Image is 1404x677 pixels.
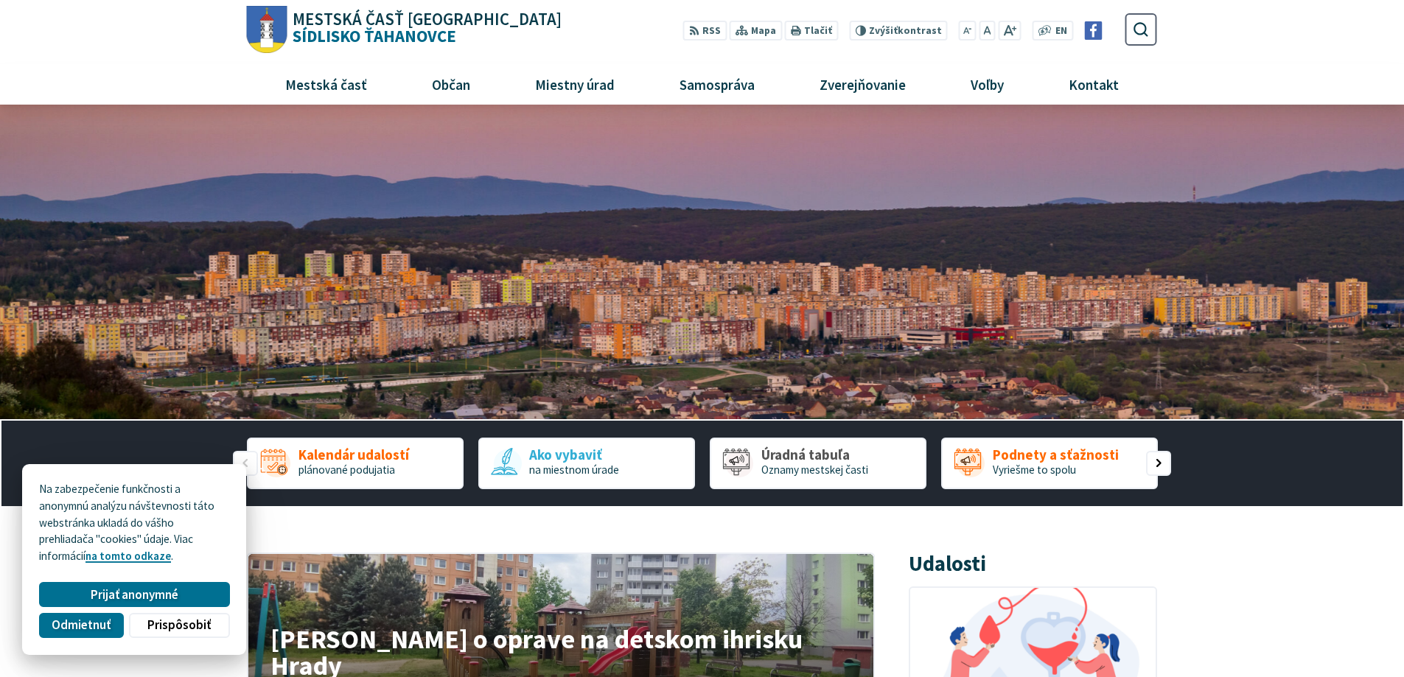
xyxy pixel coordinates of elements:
[849,21,947,41] button: Zvýšiťkontrast
[653,64,782,104] a: Samospráva
[993,463,1076,477] span: Vyriešme to spolu
[478,438,695,489] div: 2 / 5
[1042,64,1146,104] a: Kontakt
[804,25,832,37] span: Tlačiť
[761,447,868,463] span: Úradná tabuľa
[39,481,229,565] p: Na zabezpečenie funkčnosti a anonymnú analýzu návštevnosti táto webstránka ukladá do vášho prehli...
[941,438,1158,489] div: 4 / 5
[1146,451,1171,476] div: Nasledujúci slajd
[702,24,721,39] span: RSS
[247,438,464,489] div: 1 / 5
[683,21,727,41] a: RSS
[869,24,898,37] span: Zvýšiť
[944,64,1031,104] a: Voľby
[710,438,926,489] a: Úradná tabuľa Oznamy mestskej časti
[674,64,760,104] span: Samospráva
[258,64,394,104] a: Mestská časť
[751,24,776,39] span: Mapa
[147,617,211,633] span: Prispôsobiť
[761,463,868,477] span: Oznamy mestskej časti
[869,25,942,37] span: kontrast
[965,64,1010,104] span: Voľby
[233,451,258,476] div: Predošlý slajd
[287,11,562,45] h1: Sídlisko Ťahanovce
[1052,24,1072,39] a: EN
[247,6,287,54] img: Prejsť na domovskú stránku
[814,64,911,104] span: Zverejňovanie
[793,64,933,104] a: Zverejňovanie
[478,438,695,489] a: Ako vybaviť na miestnom úrade
[730,21,782,41] a: Mapa
[39,613,123,638] button: Odmietnuť
[979,21,995,41] button: Nastaviť pôvodnú veľkosť písma
[298,463,395,477] span: plánované podujatia
[426,64,475,104] span: Občan
[298,447,409,463] span: Kalendár udalostí
[1055,24,1067,39] span: EN
[293,11,562,28] span: Mestská časť [GEOGRAPHIC_DATA]
[52,617,111,633] span: Odmietnuť
[785,21,838,41] button: Tlačiť
[993,447,1119,463] span: Podnety a sťažnosti
[710,438,926,489] div: 3 / 5
[909,553,986,575] h3: Udalosti
[405,64,497,104] a: Občan
[247,6,562,54] a: Logo Sídlisko Ťahanovce, prejsť na domovskú stránku.
[39,582,229,607] button: Prijať anonymné
[129,613,229,638] button: Prispôsobiť
[529,463,619,477] span: na miestnom úrade
[959,21,977,41] button: Zmenšiť veľkosť písma
[508,64,641,104] a: Miestny úrad
[529,447,619,463] span: Ako vybaviť
[529,64,620,104] span: Miestny úrad
[279,64,372,104] span: Mestská časť
[1084,21,1103,40] img: Prejsť na Facebook stránku
[247,438,464,489] a: Kalendár udalostí plánované podujatia
[85,549,171,563] a: na tomto odkaze
[91,587,178,603] span: Prijať anonymné
[941,438,1158,489] a: Podnety a sťažnosti Vyriešme to spolu
[998,21,1021,41] button: Zväčšiť veľkosť písma
[1064,64,1125,104] span: Kontakt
